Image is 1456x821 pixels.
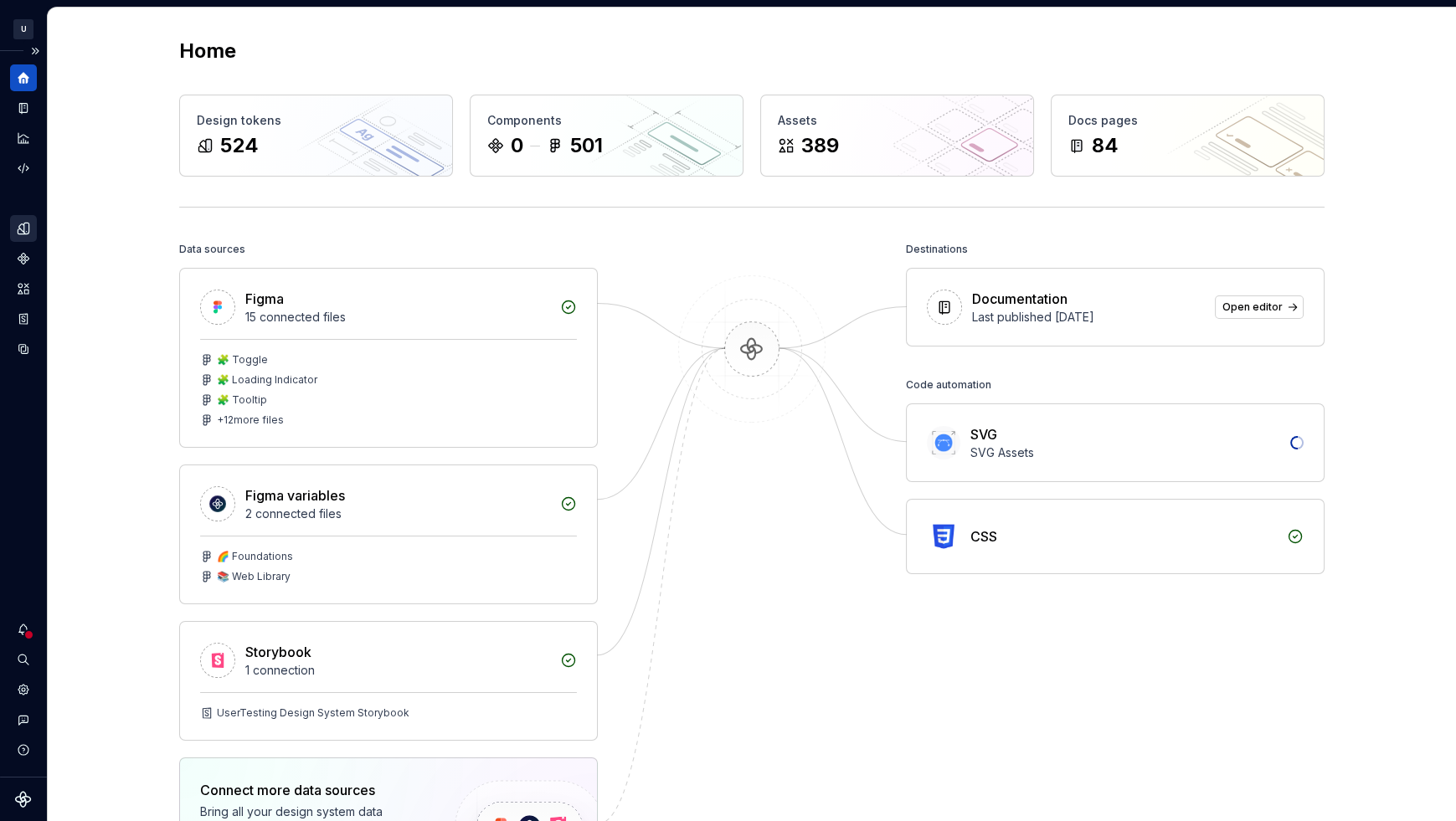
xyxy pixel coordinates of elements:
[179,238,245,261] div: Data sources
[10,215,37,242] a: Design tokens
[1051,95,1325,177] a: Docs pages84
[1068,112,1307,129] div: Docs pages
[217,550,293,563] div: 🌈 Foundations
[906,238,968,261] div: Destinations
[3,11,44,47] button: U
[10,616,37,643] button: Notifications
[470,95,743,177] a: Components0501
[217,373,317,387] div: 🧩 Loading Indicator
[10,706,37,733] button: Contact support
[972,289,1068,309] div: Documentation
[10,245,37,272] a: Components
[179,621,598,741] a: Storybook1 connectionUserTesting Design System Storybook
[217,570,291,583] div: 📚 Web Library
[10,95,37,121] a: Documentation
[972,309,1205,326] div: Last published [DATE]
[10,155,37,182] a: Code automation
[1092,132,1119,159] div: 84
[10,125,37,151] a: Analytics
[13,19,33,39] div: U
[801,132,839,159] div: 389
[906,373,991,397] div: Code automation
[1215,295,1304,319] a: Open editor
[217,393,267,407] div: 🧩 Tooltip
[760,95,1034,177] a: Assets389
[511,132,523,159] div: 0
[10,305,37,332] a: Storybook stories
[179,268,598,448] a: Figma15 connected files🧩 Toggle🧩 Loading Indicator🧩 Tooltip+12more files
[245,662,550,679] div: 1 connection
[10,275,37,302] a: Assets
[217,413,284,427] div: + 12 more files
[197,112,435,129] div: Design tokens
[570,132,603,159] div: 501
[778,112,1016,129] div: Assets
[23,39,47,63] button: Expand sidebar
[970,424,997,444] div: SVG
[217,353,268,367] div: 🧩 Toggle
[245,309,550,326] div: 15 connected files
[200,780,426,800] div: Connect more data sources
[179,95,453,177] a: Design tokens524
[179,38,236,64] h2: Home
[970,526,997,546] div: CSS
[10,336,37,362] a: Data sources
[245,642,311,662] div: Storybook
[220,132,259,159] div: 524
[217,706,409,720] div: UserTesting Design System Storybook
[1222,300,1283,314] span: Open editor
[15,791,32,808] svg: Supernova Logo
[970,444,1280,461] div: SVG Assets
[245,505,550,522] div: 2 connected files
[179,464,598,604] a: Figma variables2 connected files🌈 Foundations📚 Web Library
[10,64,37,91] a: Home
[245,289,284,309] div: Figma
[10,676,37,703] a: Settings
[245,485,345,505] div: Figma variables
[10,646,37,673] button: Search ⌘K
[487,112,726,129] div: Components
